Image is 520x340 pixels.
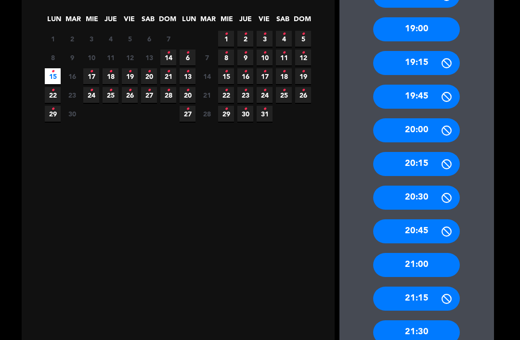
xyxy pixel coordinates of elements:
[64,31,80,47] span: 2
[244,101,247,117] i: •
[237,106,253,122] span: 30
[373,287,460,311] div: 21:15
[83,31,99,47] span: 3
[224,64,228,79] i: •
[282,64,286,79] i: •
[257,31,273,47] span: 3
[159,13,175,29] span: DOM
[83,50,99,65] span: 10
[200,13,216,29] span: MAR
[373,51,460,75] div: 19:15
[244,83,247,98] i: •
[257,106,273,122] span: 31
[263,45,266,61] i: •
[103,31,118,47] span: 4
[180,87,195,103] span: 20
[282,45,286,61] i: •
[160,50,176,65] span: 14
[167,64,170,79] i: •
[276,50,292,65] span: 11
[122,87,138,103] span: 26
[301,45,305,61] i: •
[83,68,99,84] span: 17
[90,64,93,79] i: •
[373,219,460,243] div: 20:45
[276,68,292,84] span: 18
[256,13,272,29] span: VIE
[199,106,215,122] span: 28
[373,152,460,176] div: 20:15
[167,45,170,61] i: •
[64,106,80,122] span: 30
[167,83,170,98] i: •
[275,13,291,29] span: SAB
[128,83,131,98] i: •
[257,68,273,84] span: 17
[64,68,80,84] span: 16
[218,87,234,103] span: 22
[224,101,228,117] i: •
[373,118,460,142] div: 20:00
[103,13,118,29] span: JUE
[295,68,311,84] span: 19
[244,26,247,42] i: •
[276,31,292,47] span: 4
[224,26,228,42] i: •
[121,13,137,29] span: VIE
[186,83,189,98] i: •
[237,31,253,47] span: 2
[180,68,195,84] span: 13
[45,106,61,122] span: 29
[373,253,460,277] div: 21:00
[160,68,176,84] span: 21
[244,64,247,79] i: •
[122,50,138,65] span: 12
[64,87,80,103] span: 23
[237,50,253,65] span: 9
[373,186,460,210] div: 20:30
[180,50,195,65] span: 6
[295,87,311,103] span: 26
[51,64,54,79] i: •
[199,68,215,84] span: 14
[83,87,99,103] span: 24
[45,87,61,103] span: 22
[295,50,311,65] span: 12
[103,68,118,84] span: 18
[51,101,54,117] i: •
[109,64,112,79] i: •
[147,64,151,79] i: •
[301,64,305,79] i: •
[263,101,266,117] i: •
[46,13,62,29] span: LUN
[141,31,157,47] span: 6
[237,68,253,84] span: 16
[218,68,234,84] span: 15
[160,87,176,103] span: 28
[282,26,286,42] i: •
[219,13,234,29] span: MIE
[218,50,234,65] span: 8
[373,17,460,41] div: 19:00
[90,83,93,98] i: •
[295,31,311,47] span: 5
[141,50,157,65] span: 13
[218,106,234,122] span: 29
[160,31,176,47] span: 7
[237,13,253,29] span: JUE
[301,26,305,42] i: •
[199,87,215,103] span: 21
[199,50,215,65] span: 7
[301,83,305,98] i: •
[186,64,189,79] i: •
[294,13,310,29] span: DOM
[263,64,266,79] i: •
[103,87,118,103] span: 25
[140,13,156,29] span: SAB
[276,87,292,103] span: 25
[224,45,228,61] i: •
[45,68,61,84] span: 15
[122,31,138,47] span: 5
[373,85,460,109] div: 19:45
[141,68,157,84] span: 20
